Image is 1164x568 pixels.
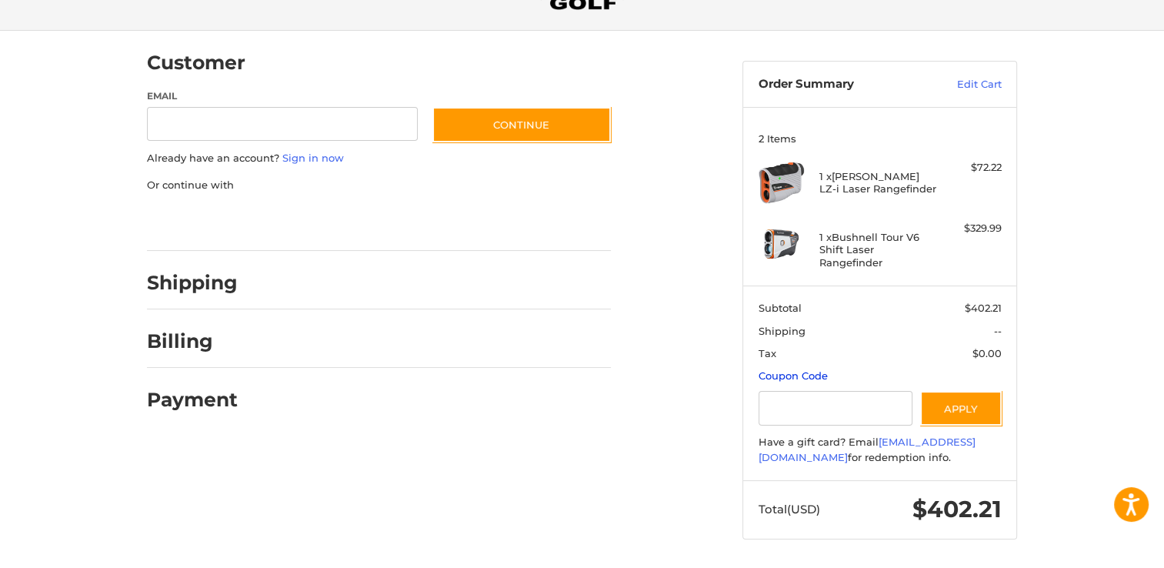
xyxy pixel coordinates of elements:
[759,391,913,426] input: Gift Certificate or Coupon Code
[142,208,258,236] iframe: PayPal-paypal
[272,208,388,236] iframe: PayPal-paylater
[759,436,976,463] a: [EMAIL_ADDRESS][DOMAIN_NAME]
[759,325,805,337] span: Shipping
[147,329,237,353] h2: Billing
[924,77,1002,92] a: Edit Cart
[147,271,238,295] h2: Shipping
[759,347,776,359] span: Tax
[432,107,611,142] button: Continue
[759,302,802,314] span: Subtotal
[759,77,924,92] h3: Order Summary
[147,51,245,75] h2: Customer
[759,502,820,516] span: Total (USD)
[147,388,238,412] h2: Payment
[941,160,1002,175] div: $72.22
[147,178,611,193] p: Or continue with
[920,391,1002,426] button: Apply
[759,369,828,382] a: Coupon Code
[819,231,937,269] h4: 1 x Bushnell Tour V6 Shift Laser Rangefinder
[147,151,611,166] p: Already have an account?
[941,221,1002,236] div: $329.99
[912,495,1002,523] span: $402.21
[403,208,519,236] iframe: PayPal-venmo
[965,302,1002,314] span: $402.21
[994,325,1002,337] span: --
[282,152,344,164] a: Sign in now
[147,89,418,103] label: Email
[759,435,1002,465] div: Have a gift card? Email for redemption info.
[759,132,1002,145] h3: 2 Items
[819,170,937,195] h4: 1 x [PERSON_NAME] LZ-i Laser Rangefinder
[1037,526,1164,568] iframe: Google Customer Reviews
[972,347,1002,359] span: $0.00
